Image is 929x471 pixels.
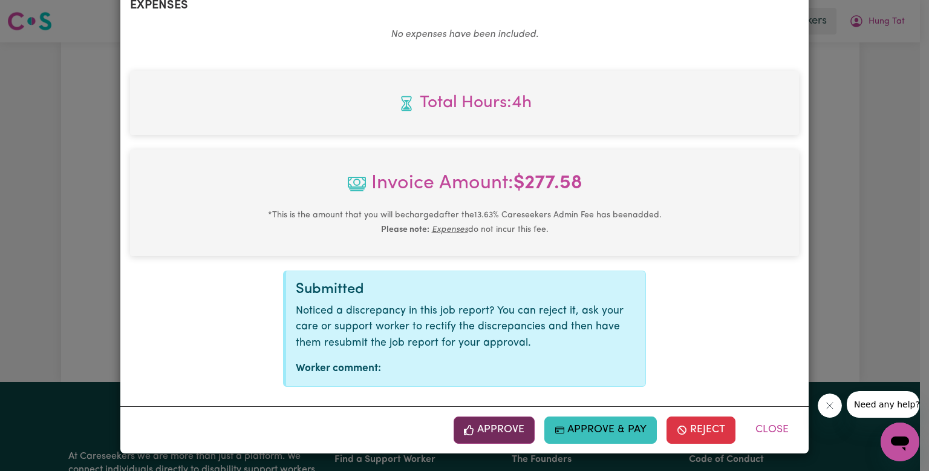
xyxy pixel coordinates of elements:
iframe: Close message [818,394,842,418]
p: Noticed a discrepancy in this job report? You can reject it, ask your care or support worker to r... [296,303,636,351]
b: $ 277.58 [513,174,582,193]
strong: Worker comment: [296,363,381,374]
em: No expenses have been included. [391,30,538,39]
span: Total hours worked: 4 hours [140,90,789,116]
iframe: Button to launch messaging window [881,423,919,461]
span: Submitted [296,282,364,297]
small: This is the amount that you will be charged after the 13.63 % Careseekers Admin Fee has been adde... [268,211,662,234]
span: Need any help? [7,8,73,18]
button: Approve & Pay [544,417,657,443]
iframe: Message from company [847,391,919,418]
button: Approve [454,417,535,443]
span: Invoice Amount: [140,169,789,208]
u: Expenses [432,225,468,234]
b: Please note: [381,225,429,234]
button: Reject [667,417,735,443]
button: Close [745,417,799,443]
